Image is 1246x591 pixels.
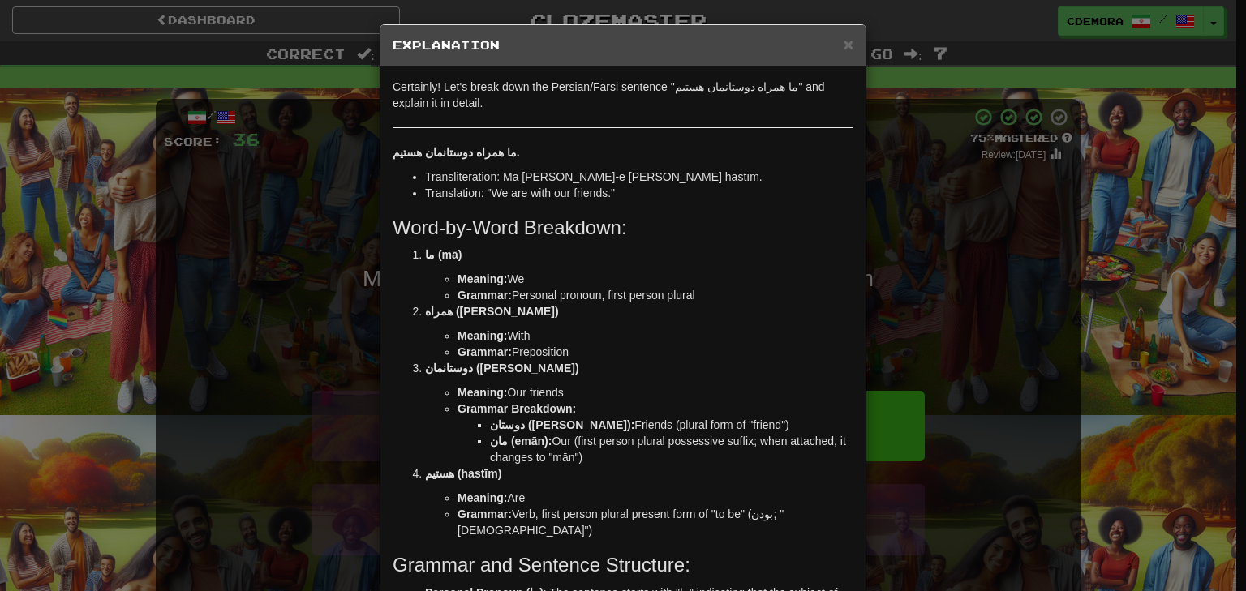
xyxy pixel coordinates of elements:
[844,36,853,53] button: Close
[393,79,853,111] p: Certainly! Let's break down the Persian/Farsi sentence "ما همراه دوستانمان هستیم" and explain it ...
[490,417,853,433] li: Friends (plural form of "friend")
[458,506,853,538] li: Verb, first person plural present form of "to be" (بودن; "[DEMOGRAPHIC_DATA]")
[458,386,507,399] strong: Meaning:
[393,555,853,576] h3: Grammar and Sentence Structure:
[458,329,507,342] strong: Meaning:
[458,402,576,415] strong: Grammar Breakdown:
[458,287,853,303] li: Personal pronoun, first person plural
[393,217,853,238] h3: Word-by-Word Breakdown:
[458,272,507,285] strong: Meaning:
[458,507,512,520] strong: Grammar:
[458,384,853,400] li: Our friends
[458,271,853,287] li: We
[490,433,853,465] li: Our (first person plural possessive suffix; when attached, it changes to "mān")
[490,435,552,448] strong: مان (emān):
[490,418,634,431] strong: دوستان ([PERSON_NAME]):
[425,362,579,375] strong: دوستانمان ([PERSON_NAME])
[458,344,853,360] li: Preposition
[393,37,853,54] h5: Explanation
[458,491,507,504] strong: Meaning:
[458,490,853,506] li: Are
[844,35,853,54] span: ×
[458,328,853,344] li: With
[425,467,501,480] strong: هستیم (hastīm)
[458,289,512,302] strong: Grammar:
[425,305,559,318] strong: همراه ([PERSON_NAME])
[425,248,462,261] strong: ما (mā)
[393,146,520,159] strong: ما همراه دوستانمان هستیم.
[425,185,853,201] li: Translation: "We are with our friends."
[458,345,512,358] strong: Grammar:
[425,169,853,185] li: Transliteration: Mā [PERSON_NAME]-e [PERSON_NAME] hastīm.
